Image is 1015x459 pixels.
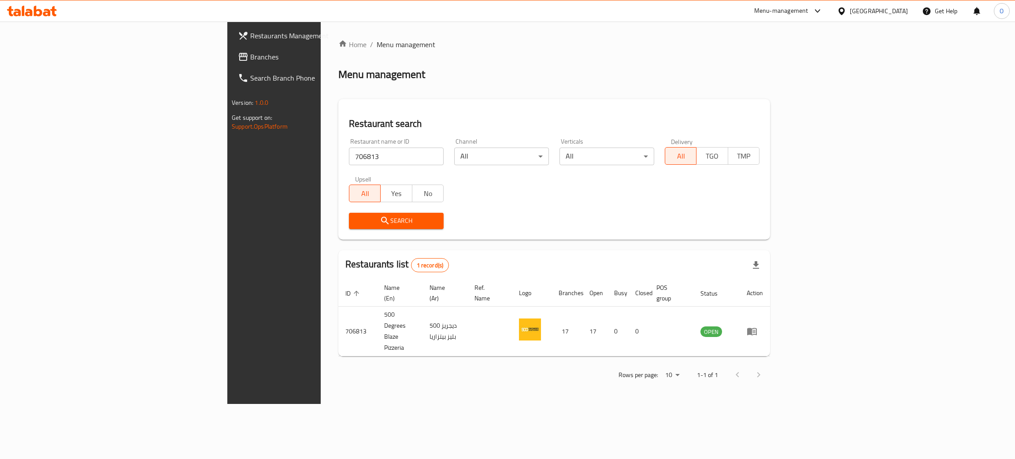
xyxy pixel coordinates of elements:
a: Restaurants Management [231,25,397,46]
span: ID [345,288,362,299]
th: Closed [628,280,649,307]
button: Yes [380,185,412,202]
th: Open [582,280,607,307]
a: Support.OpsPlatform [232,121,288,132]
table: enhanced table [338,280,770,356]
span: Version: [232,97,253,108]
th: Logo [512,280,552,307]
th: Action [740,280,770,307]
label: Delivery [671,138,693,144]
td: 17 [582,307,607,356]
img: 500 Degrees Blaze Pizzeria [519,318,541,341]
div: All [454,148,549,165]
h2: Restaurant search [349,117,759,130]
div: OPEN [700,326,722,337]
span: O [1000,6,1004,16]
span: Yes [384,187,408,200]
label: Upsell [355,176,371,182]
nav: breadcrumb [338,39,770,50]
span: Search Branch Phone [250,73,390,83]
td: 0 [628,307,649,356]
span: Menu management [377,39,435,50]
button: All [665,147,696,165]
button: TMP [728,147,759,165]
a: Search Branch Phone [231,67,397,89]
input: Search for restaurant name or ID.. [349,148,444,165]
a: Branches [231,46,397,67]
span: Status [700,288,729,299]
span: Restaurants Management [250,30,390,41]
span: All [669,150,693,163]
div: Total records count [411,258,449,272]
div: Export file [745,255,767,276]
td: 500 Degrees Blaze Pizzeria [377,307,422,356]
th: Branches [552,280,582,307]
td: 0 [607,307,628,356]
div: [GEOGRAPHIC_DATA] [850,6,908,16]
button: TGO [696,147,728,165]
h2: Restaurants list [345,258,449,272]
span: TGO [700,150,724,163]
p: 1-1 of 1 [697,370,718,381]
div: Menu-management [754,6,808,16]
span: Branches [250,52,390,62]
div: Menu [747,326,763,337]
p: Rows per page: [619,370,658,381]
span: Get support on: [232,112,272,123]
span: Search [356,215,437,226]
th: Busy [607,280,628,307]
span: TMP [732,150,756,163]
span: Ref. Name [474,282,501,304]
span: Name (En) [384,282,412,304]
td: 500 ديجريز بليز بيتزاريا [422,307,467,356]
span: 1.0.0 [255,97,268,108]
button: All [349,185,381,202]
td: 17 [552,307,582,356]
button: Search [349,213,444,229]
button: No [412,185,444,202]
span: No [416,187,440,200]
span: All [353,187,377,200]
span: OPEN [700,327,722,337]
span: 1 record(s) [411,261,449,270]
div: Rows per page: [662,369,683,382]
span: Name (Ar) [430,282,457,304]
div: All [559,148,654,165]
span: POS group [656,282,683,304]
